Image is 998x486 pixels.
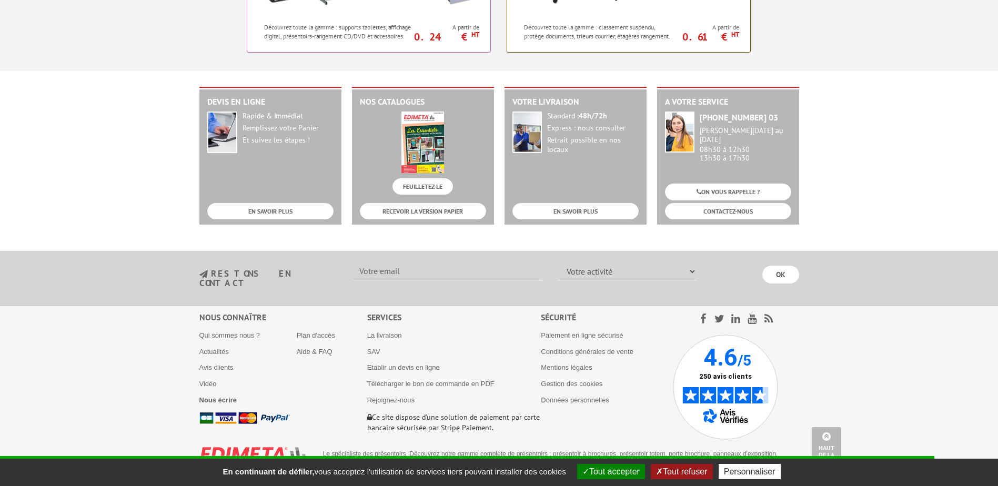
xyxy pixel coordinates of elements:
h3: restons en contact [199,269,338,288]
a: Vidéo [199,380,217,388]
a: FEUILLETEZ-LE [392,178,453,195]
a: RECEVOIR LA VERSION PAPIER [360,203,486,219]
div: 08h30 à 12h30 13h30 à 17h30 [700,126,791,163]
div: Services [367,311,541,323]
a: Nous écrire [199,396,237,404]
span: A partir de [417,23,480,32]
sup: HT [731,30,739,39]
div: Standard : [547,112,639,121]
img: Avis Vérifiés - 4.6 sur 5 - 250 avis clients [673,335,778,440]
div: [PERSON_NAME][DATE] au [DATE] [700,126,791,144]
a: Télécharger le bon de commande en PDF [367,380,495,388]
img: newsletter.jpg [199,270,208,279]
a: Qui sommes nous ? [199,331,260,339]
sup: HT [471,30,479,39]
a: Données personnelles [541,396,609,404]
img: widget-service.jpg [665,112,694,153]
a: Conditions générales de vente [541,348,633,356]
a: Gestion des cookies [541,380,602,388]
a: Avis clients [199,363,234,371]
p: Le spécialiste des présentoirs. Découvrez notre gamme complète de présentoirs : présentoir à broc... [323,450,791,467]
div: Remplissez votre Panier [243,124,334,133]
div: Nous connaître [199,311,367,323]
div: Rapide & Immédiat [243,112,334,121]
strong: En continuant de défiler, [223,467,314,476]
h2: A votre service [665,97,791,107]
a: EN SAVOIR PLUS [207,203,334,219]
p: 0.24 € [412,34,480,40]
p: 0.61 € [672,34,740,40]
h2: Nos catalogues [360,97,486,107]
a: Plan d'accès [297,331,335,339]
strong: [PHONE_NUMBER] 03 [700,112,778,123]
a: Paiement en ligne sécurisé [541,331,623,339]
p: Ce site dispose d’une solution de paiement par carte bancaire sécurisée par Stripe Paiement. [367,412,541,433]
a: ON VOUS RAPPELLE ? [665,184,791,200]
a: Mentions légales [541,363,592,371]
img: widget-livraison.jpg [512,112,542,153]
p: Découvrez toute la gamme : supports tablettes, affichage digital, présentoirs-rangement CD/DVD et... [264,23,414,40]
input: Votre email [353,262,542,280]
a: Etablir un devis en ligne [367,363,440,371]
p: Découvrez toute la gamme : classement suspendu, protège documents, trieurs courrier, étagères ran... [524,23,674,40]
strong: 48h/72h [579,111,607,120]
h2: Votre livraison [512,97,639,107]
h2: Devis en ligne [207,97,334,107]
a: SAV [367,348,380,356]
button: Tout refuser [651,464,712,479]
div: Sécurité [541,311,673,323]
a: Aide & FAQ [297,348,332,356]
button: Tout accepter [577,464,645,479]
a: Haut de la page [812,427,841,470]
a: EN SAVOIR PLUS [512,203,639,219]
span: A partir de [677,23,740,32]
input: OK [762,266,799,283]
img: widget-devis.jpg [207,112,237,153]
a: Actualités [199,348,229,356]
div: Express : nous consulter [547,124,639,133]
a: Rejoignez-nous [367,396,415,404]
img: edimeta.jpeg [401,112,444,173]
span: vous acceptez l'utilisation de services tiers pouvant installer des cookies [217,467,571,476]
div: Retrait possible en nos locaux [547,136,639,155]
a: La livraison [367,331,402,339]
button: Personnaliser (fenêtre modale) [719,464,781,479]
a: CONTACTEZ-NOUS [665,203,791,219]
div: Et suivez les étapes ! [243,136,334,145]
